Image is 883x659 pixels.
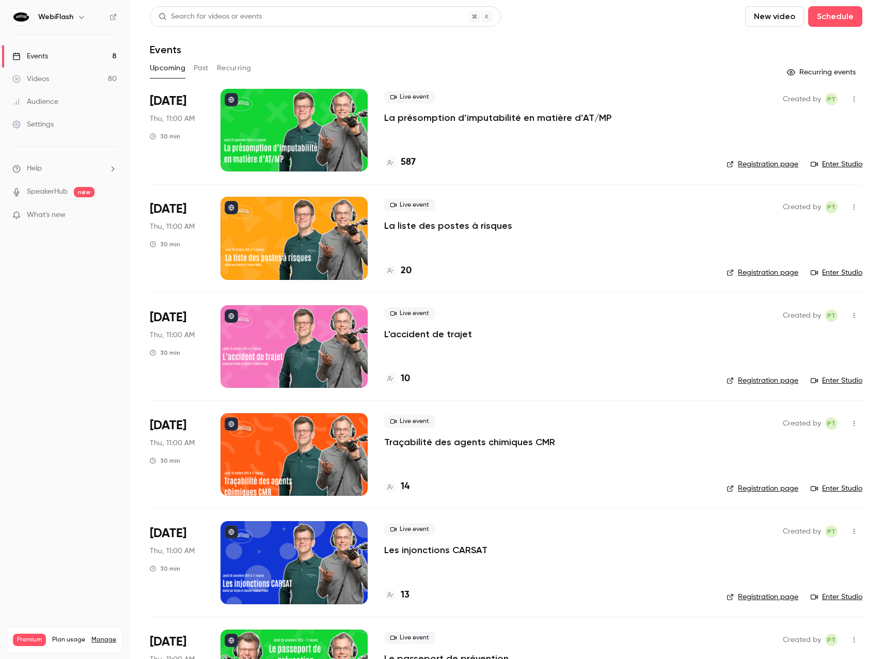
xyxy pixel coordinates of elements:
[384,219,512,232] a: La liste des postes à risques
[384,328,472,340] a: L'accident de trajet
[12,97,58,107] div: Audience
[150,197,204,279] div: Oct 9 Thu, 11:00 AM (Europe/Paris)
[384,588,409,602] a: 13
[150,349,180,357] div: 30 min
[727,159,798,169] a: Registration page
[783,201,821,213] span: Created by
[12,119,54,130] div: Settings
[384,112,611,124] a: La présomption d’imputabilité en matière d’AT/MP
[808,6,862,27] button: Schedule
[783,525,821,538] span: Created by
[401,155,416,169] h4: 587
[384,155,416,169] a: 587
[401,588,409,602] h4: 13
[384,480,409,494] a: 14
[150,525,186,542] span: [DATE]
[27,210,66,221] span: What's new
[384,544,487,556] a: Les injonctions CARSAT
[783,93,821,105] span: Created by
[401,264,412,278] h4: 20
[150,89,204,171] div: Sep 25 Thu, 11:00 AM (Europe/Paris)
[150,222,195,232] span: Thu, 11:00 AM
[12,74,49,84] div: Videos
[783,309,821,322] span: Created by
[150,330,195,340] span: Thu, 11:00 AM
[150,413,204,496] div: Oct 30 Thu, 11:00 AM (Europe/Paris)
[150,132,180,140] div: 30 min
[384,523,435,536] span: Live event
[827,93,835,105] span: PT
[745,6,804,27] button: New video
[27,186,68,197] a: SpeakerHub
[38,12,73,22] h6: WebiFlash
[13,9,29,25] img: WebiFlash
[401,480,409,494] h4: 14
[150,201,186,217] span: [DATE]
[384,372,410,386] a: 10
[104,211,117,220] iframe: Noticeable Trigger
[811,268,862,278] a: Enter Studio
[811,375,862,386] a: Enter Studio
[384,91,435,103] span: Live event
[384,307,435,320] span: Live event
[827,309,835,322] span: PT
[727,592,798,602] a: Registration page
[811,592,862,602] a: Enter Studio
[827,201,835,213] span: PT
[150,564,180,573] div: 30 min
[384,199,435,211] span: Live event
[401,372,410,386] h4: 10
[825,525,838,538] span: Pauline TERRIEN
[825,309,838,322] span: Pauline TERRIEN
[13,634,46,646] span: Premium
[727,268,798,278] a: Registration page
[827,634,835,646] span: PT
[150,634,186,650] span: [DATE]
[150,305,204,388] div: Oct 23 Thu, 11:00 AM (Europe/Paris)
[91,636,116,644] a: Manage
[384,415,435,428] span: Live event
[827,417,835,430] span: PT
[150,457,180,465] div: 30 min
[150,43,181,56] h1: Events
[825,93,838,105] span: Pauline TERRIEN
[827,525,835,538] span: PT
[825,201,838,213] span: Pauline TERRIEN
[150,521,204,604] div: Nov 6 Thu, 11:00 AM (Europe/Paris)
[150,240,180,248] div: 30 min
[217,60,251,76] button: Recurring
[811,159,862,169] a: Enter Studio
[384,436,555,448] a: Traçabilité des agents chimiques CMR
[74,187,94,197] span: new
[384,632,435,644] span: Live event
[727,375,798,386] a: Registration page
[727,483,798,494] a: Registration page
[12,163,117,174] li: help-dropdown-opener
[782,64,862,81] button: Recurring events
[150,417,186,434] span: [DATE]
[150,309,186,326] span: [DATE]
[384,264,412,278] a: 20
[825,417,838,430] span: Pauline TERRIEN
[150,438,195,448] span: Thu, 11:00 AM
[12,51,48,61] div: Events
[159,11,262,22] div: Search for videos or events
[150,114,195,124] span: Thu, 11:00 AM
[52,636,85,644] span: Plan usage
[783,417,821,430] span: Created by
[150,60,185,76] button: Upcoming
[194,60,209,76] button: Past
[150,93,186,109] span: [DATE]
[150,546,195,556] span: Thu, 11:00 AM
[783,634,821,646] span: Created by
[27,163,42,174] span: Help
[825,634,838,646] span: Pauline TERRIEN
[811,483,862,494] a: Enter Studio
